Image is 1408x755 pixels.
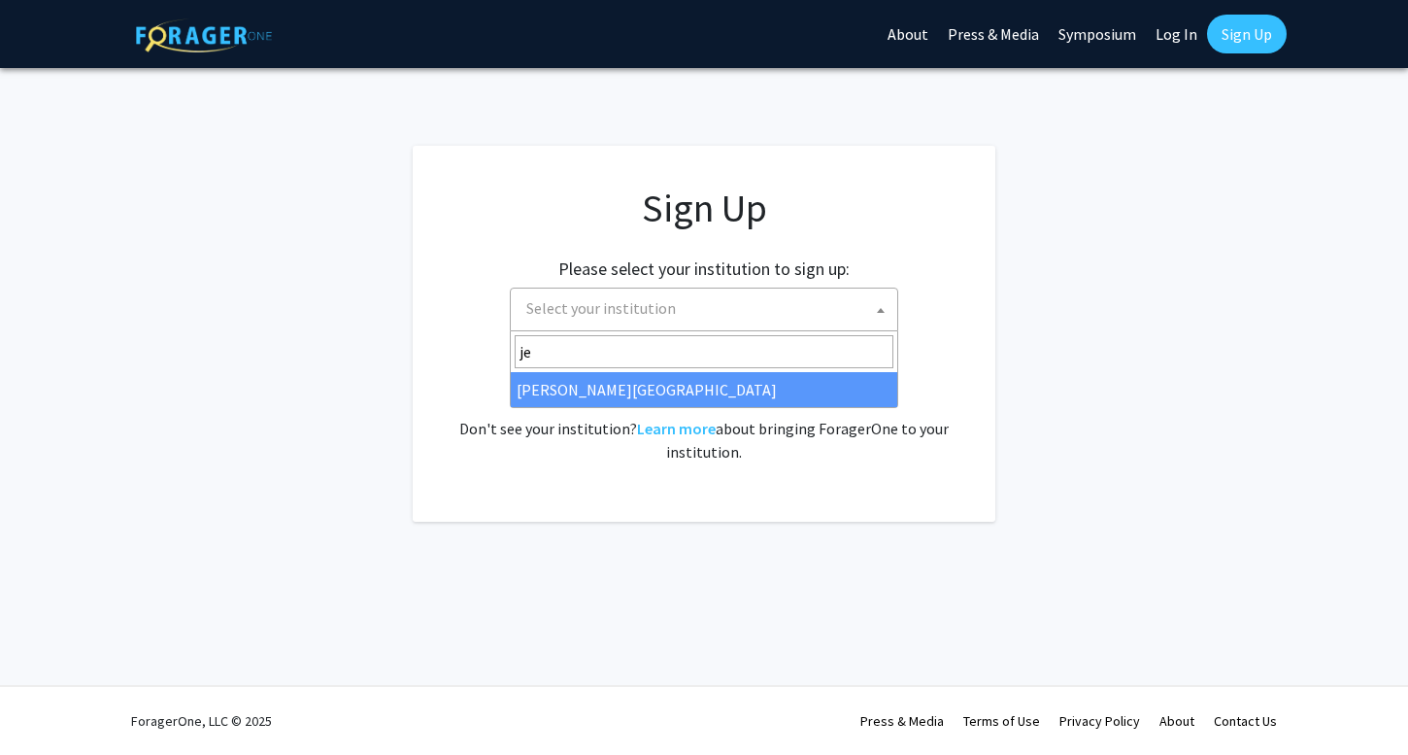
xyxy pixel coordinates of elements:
a: Sign Up [1207,15,1287,53]
img: ForagerOne Logo [136,18,272,52]
a: About [1159,712,1194,730]
input: Search [515,335,893,368]
h1: Sign Up [452,185,956,231]
span: Select your institution [510,288,898,331]
iframe: Chat [15,668,83,740]
a: Press & Media [860,712,944,730]
div: ForagerOne, LLC © 2025 [131,687,272,755]
a: Terms of Use [963,712,1040,730]
span: Select your institution [526,298,676,318]
div: Already have an account? . Don't see your institution? about bringing ForagerOne to your institut... [452,370,956,463]
span: Select your institution [519,289,897,328]
a: Learn more about bringing ForagerOne to your institution [637,419,716,438]
li: [PERSON_NAME][GEOGRAPHIC_DATA] [511,372,897,407]
a: Contact Us [1214,712,1277,730]
a: Privacy Policy [1059,712,1140,730]
h2: Please select your institution to sign up: [558,258,850,280]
